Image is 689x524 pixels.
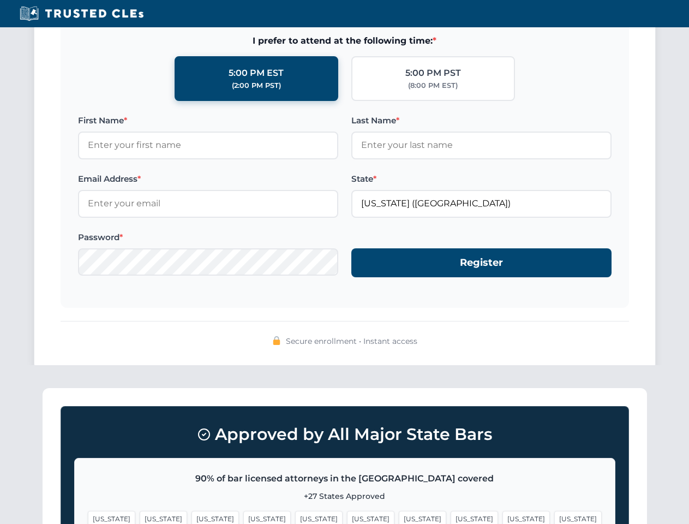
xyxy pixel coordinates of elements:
[78,114,338,127] label: First Name
[232,80,281,91] div: (2:00 PM PST)
[229,66,284,80] div: 5:00 PM EST
[351,114,612,127] label: Last Name
[78,172,338,186] label: Email Address
[78,34,612,48] span: I prefer to attend at the following time:
[88,490,602,502] p: +27 States Approved
[78,231,338,244] label: Password
[78,132,338,159] input: Enter your first name
[405,66,461,80] div: 5:00 PM PST
[286,335,417,347] span: Secure enrollment • Instant access
[351,132,612,159] input: Enter your last name
[16,5,147,22] img: Trusted CLEs
[351,248,612,277] button: Register
[78,190,338,217] input: Enter your email
[351,172,612,186] label: State
[408,80,458,91] div: (8:00 PM EST)
[272,336,281,345] img: 🔒
[88,472,602,486] p: 90% of bar licensed attorneys in the [GEOGRAPHIC_DATA] covered
[351,190,612,217] input: Florida (FL)
[74,420,615,449] h3: Approved by All Major State Bars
